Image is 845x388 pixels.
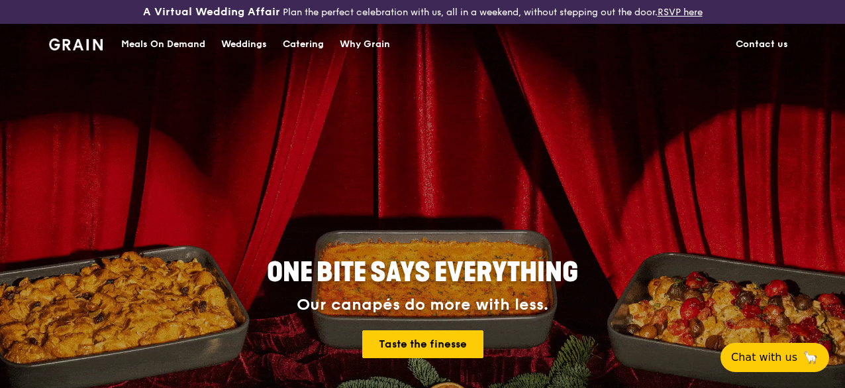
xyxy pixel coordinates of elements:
a: Contact us [728,25,796,64]
img: Grain [49,38,103,50]
div: Weddings [221,25,267,64]
div: Catering [283,25,324,64]
div: Meals On Demand [121,25,205,64]
span: ONE BITE SAYS EVERYTHING [267,257,578,289]
a: Taste the finesse [362,330,483,358]
div: Plan the perfect celebration with us, all in a weekend, without stepping out the door. [141,5,705,19]
a: Weddings [213,25,275,64]
a: Catering [275,25,332,64]
div: Why Grain [340,25,390,64]
span: 🦙 [803,350,819,365]
span: Chat with us [731,350,797,365]
h3: A Virtual Wedding Affair [143,5,280,19]
a: GrainGrain [49,23,103,63]
a: RSVP here [658,7,703,18]
div: Our canapés do more with less. [184,296,661,314]
button: Chat with us🦙 [721,343,829,372]
a: Why Grain [332,25,398,64]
